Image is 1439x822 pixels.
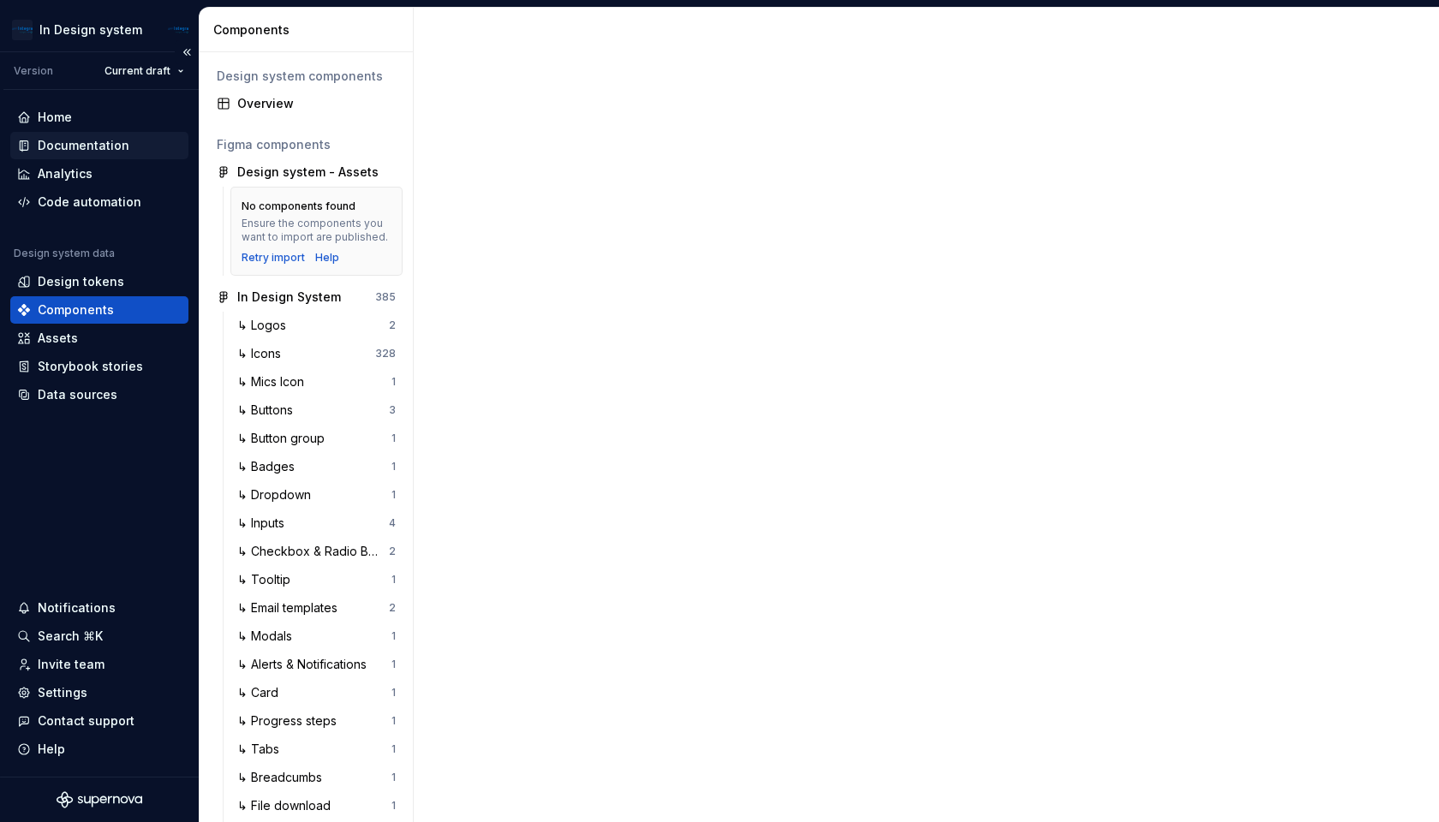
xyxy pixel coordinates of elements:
[230,481,403,509] a: ↳ Dropdown1
[230,368,403,396] a: ↳ Mics Icon1
[230,736,403,763] a: ↳ Tabs1
[391,573,396,587] div: 1
[375,347,396,360] div: 328
[10,707,188,735] button: Contact support
[10,296,188,324] a: Components
[39,21,142,39] div: In Design system
[237,628,299,645] div: ↳ Modals
[237,599,344,616] div: ↳ Email templates
[10,104,188,131] a: Home
[237,543,389,560] div: ↳ Checkbox & Radio Buttons
[230,396,403,424] a: ↳ Buttons3
[389,601,396,615] div: 2
[213,21,406,39] div: Components
[38,301,114,319] div: Components
[38,628,103,645] div: Search ⌘K
[230,707,403,735] a: ↳ Progress steps1
[237,402,300,419] div: ↳ Buttons
[237,741,286,758] div: ↳ Tabs
[237,430,331,447] div: ↳ Button group
[217,68,396,85] div: Design system components
[237,712,343,730] div: ↳ Progress steps
[389,319,396,332] div: 2
[38,741,65,758] div: Help
[10,736,188,763] button: Help
[315,251,339,265] a: Help
[38,656,104,673] div: Invite team
[230,425,403,452] a: ↳ Button group1
[391,460,396,474] div: 1
[10,188,188,216] a: Code automation
[237,289,341,306] div: In Design System
[391,799,396,813] div: 1
[210,283,403,311] a: In Design System385
[237,684,285,701] div: ↳ Card
[38,599,116,616] div: Notifications
[230,509,403,537] a: ↳ Inputs4
[230,764,403,791] a: ↳ Breadcumbs1
[230,312,403,339] a: ↳ Logos2
[10,268,188,295] a: Design tokens
[12,20,33,40] img: 69f8bcad-285c-4300-a638-f7ea42da48ef.png
[230,538,403,565] a: ↳ Checkbox & Radio Buttons2
[210,90,403,117] a: Overview
[237,486,318,503] div: ↳ Dropdown
[230,622,403,650] a: ↳ Modals1
[10,353,188,380] a: Storybook stories
[375,290,396,304] div: 385
[237,515,291,532] div: ↳ Inputs
[104,64,170,78] span: Current draft
[391,375,396,389] div: 1
[242,200,355,213] div: No components found
[175,40,199,64] button: Collapse sidebar
[237,458,302,475] div: ↳ Badges
[38,358,143,375] div: Storybook stories
[38,712,134,730] div: Contact support
[97,59,192,83] button: Current draft
[38,109,72,126] div: Home
[230,340,403,367] a: ↳ Icons328
[391,432,396,445] div: 1
[38,137,129,154] div: Documentation
[237,95,396,112] div: Overview
[237,571,297,588] div: ↳ Tooltip
[391,488,396,502] div: 1
[57,791,142,808] svg: Supernova Logo
[38,273,124,290] div: Design tokens
[237,769,329,786] div: ↳ Breadcumbs
[38,684,87,701] div: Settings
[391,658,396,671] div: 1
[242,251,305,265] button: Retry import
[391,629,396,643] div: 1
[38,330,78,347] div: Assets
[230,651,403,678] a: ↳ Alerts & Notifications1
[230,679,403,706] a: ↳ Card1
[391,714,396,728] div: 1
[230,453,403,480] a: ↳ Badges1
[10,160,188,188] a: Analytics
[10,679,188,706] a: Settings
[391,686,396,700] div: 1
[38,386,117,403] div: Data sources
[242,217,391,244] div: Ensure the components you want to import are published.
[217,136,396,153] div: Figma components
[237,345,288,362] div: ↳ Icons
[10,622,188,650] button: Search ⌘K
[14,247,115,260] div: Design system data
[389,545,396,558] div: 2
[168,20,188,40] img: AFP Integra
[389,516,396,530] div: 4
[38,165,93,182] div: Analytics
[391,771,396,784] div: 1
[10,132,188,159] a: Documentation
[230,594,403,622] a: ↳ Email templates2
[237,317,293,334] div: ↳ Logos
[237,656,373,673] div: ↳ Alerts & Notifications
[389,403,396,417] div: 3
[10,651,188,678] a: Invite team
[230,566,403,593] a: ↳ Tooltip1
[38,194,141,211] div: Code automation
[3,11,195,48] button: In Design systemAFP Integra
